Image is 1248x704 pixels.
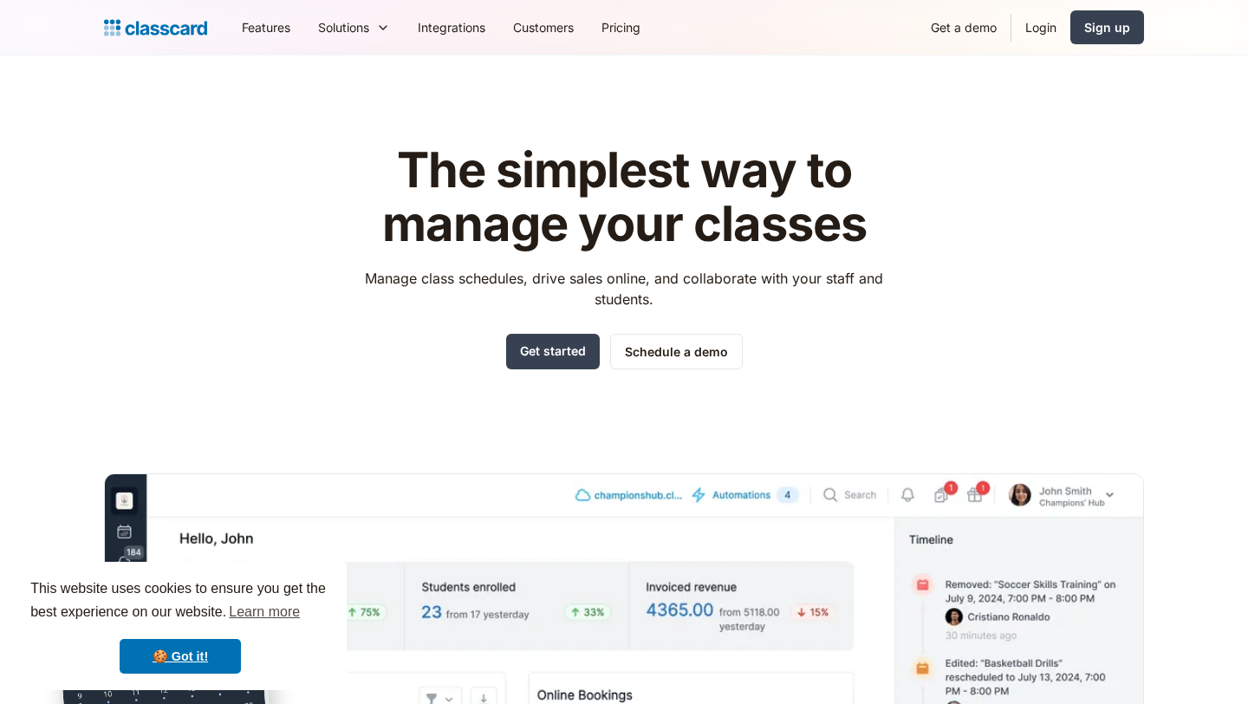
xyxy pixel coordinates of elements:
p: Manage class schedules, drive sales online, and collaborate with your staff and students. [349,268,900,310]
h1: The simplest way to manage your classes [349,144,900,251]
a: Get started [506,334,600,369]
a: learn more about cookies [226,599,302,625]
div: Sign up [1084,18,1130,36]
div: Solutions [304,8,404,47]
div: cookieconsent [14,562,347,690]
a: dismiss cookie message [120,639,241,674]
a: Integrations [404,8,499,47]
a: Login [1011,8,1070,47]
a: Schedule a demo [610,334,743,369]
a: Features [228,8,304,47]
a: Customers [499,8,588,47]
a: Get a demo [917,8,1011,47]
span: This website uses cookies to ensure you get the best experience on our website. [30,578,330,625]
a: Pricing [588,8,654,47]
div: Solutions [318,18,369,36]
a: Logo [104,16,207,40]
a: Sign up [1070,10,1144,44]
